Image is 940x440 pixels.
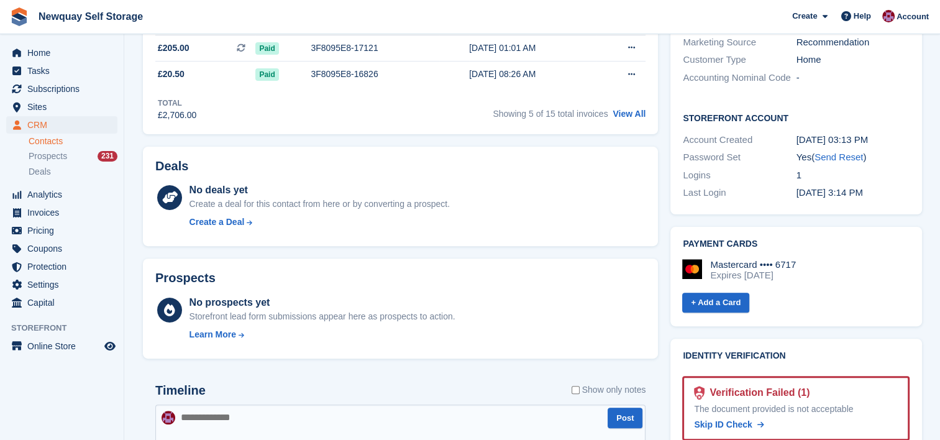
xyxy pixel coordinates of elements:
div: 3F8095E8-16826 [311,68,439,81]
span: Storefront [11,322,124,334]
span: Paid [255,68,278,81]
div: Home [796,53,909,67]
a: menu [6,276,117,293]
span: Prospects [29,150,67,162]
a: Skip ID Check [694,418,764,431]
div: Total [158,98,196,109]
span: Home [27,44,102,62]
span: Tasks [27,62,102,80]
div: Customer Type [683,53,796,67]
div: Expires [DATE] [710,270,796,281]
div: No deals yet [189,183,450,198]
div: No prospects yet [189,295,455,310]
h2: Payment cards [683,239,909,249]
span: Settings [27,276,102,293]
a: menu [6,62,117,80]
a: menu [6,204,117,221]
div: [DATE] 03:13 PM [796,133,909,147]
span: ( ) [811,152,866,162]
time: 2024-09-29 14:14:57 UTC [796,187,862,198]
a: menu [6,116,117,134]
span: Paid [255,42,278,55]
div: - [796,71,909,85]
a: menu [6,337,117,355]
a: + Add a Card [682,293,749,313]
span: Protection [27,258,102,275]
a: menu [6,240,117,257]
h2: Timeline [155,383,206,398]
span: CRM [27,116,102,134]
div: [DATE] 08:26 AM [469,68,596,81]
span: Sites [27,98,102,116]
div: 3F8095E8-17121 [311,42,439,55]
div: The document provided is not acceptable [694,403,897,416]
a: Send Reset [815,152,863,162]
a: Deals [29,165,117,178]
span: Deals [29,166,51,178]
a: menu [6,98,117,116]
div: Password Set [683,150,796,165]
span: Help [854,10,871,22]
span: Online Store [27,337,102,355]
span: £205.00 [158,42,189,55]
span: Subscriptions [27,80,102,98]
div: Last Login [683,186,796,200]
div: Account Created [683,133,796,147]
h2: Storefront Account [683,111,909,124]
div: Accounting Nominal Code [683,71,796,85]
span: Capital [27,294,102,311]
img: Mastercard Logo [682,259,702,279]
div: Yes [796,150,909,165]
h2: Identity verification [683,351,909,361]
span: Coupons [27,240,102,257]
img: Identity Verification Ready [694,386,705,400]
a: Learn More [189,328,455,341]
h2: Deals [155,159,188,173]
a: View All [613,109,646,119]
img: stora-icon-8386f47178a22dfd0bd8f6a31ec36ba5ce8667c1dd55bd0f319d3a0aa187defe.svg [10,7,29,26]
h2: Prospects [155,271,216,285]
a: Create a Deal [189,216,450,229]
div: 231 [98,151,117,162]
div: [DATE] 01:01 AM [469,42,596,55]
a: Prospects 231 [29,150,117,163]
span: Create [792,10,817,22]
img: Paul Upson [882,10,895,22]
div: Create a Deal [189,216,245,229]
a: Contacts [29,135,117,147]
a: menu [6,294,117,311]
a: menu [6,258,117,275]
div: Create a deal for this contact from here or by converting a prospect. [189,198,450,211]
a: Preview store [103,339,117,354]
div: Verification Failed (1) [705,385,810,400]
img: Paul Upson [162,411,175,424]
a: menu [6,80,117,98]
a: menu [6,186,117,203]
div: Storefront lead form submissions appear here as prospects to action. [189,310,455,323]
span: Account [897,11,929,23]
div: Mastercard •••• 6717 [710,259,796,270]
div: £2,706.00 [158,109,196,122]
label: Show only notes [572,383,646,396]
div: Logins [683,168,796,183]
div: Marketing Source [683,35,796,50]
a: Newquay Self Storage [34,6,148,27]
a: menu [6,222,117,239]
span: Showing 5 of 15 total invoices [493,109,608,119]
div: Learn More [189,328,236,341]
button: Post [608,408,642,428]
span: Skip ID Check [694,419,752,429]
span: Pricing [27,222,102,239]
div: 1 [796,168,909,183]
span: £20.50 [158,68,185,81]
div: Recommendation [796,35,909,50]
input: Show only notes [572,383,580,396]
span: Analytics [27,186,102,203]
span: Invoices [27,204,102,221]
a: menu [6,44,117,62]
